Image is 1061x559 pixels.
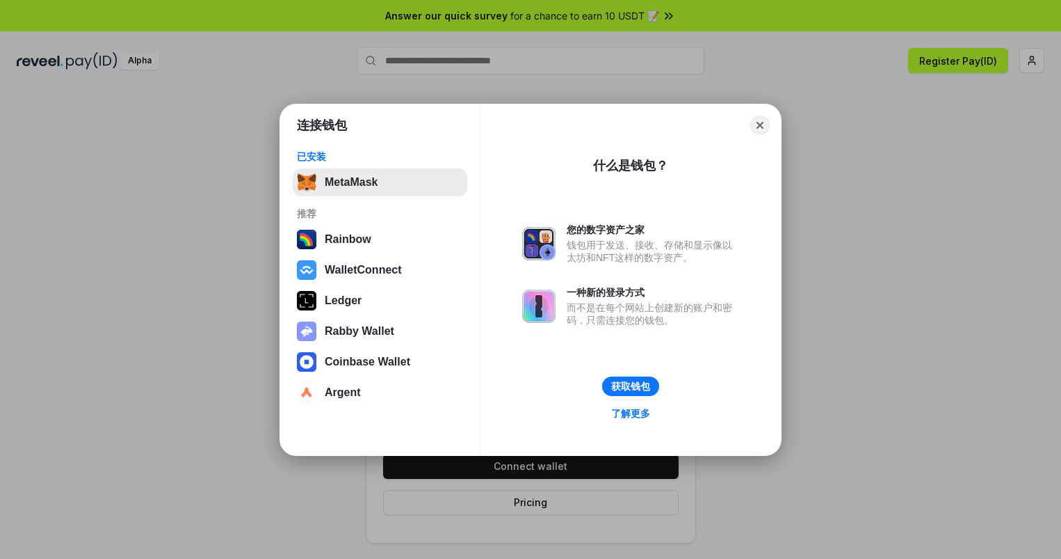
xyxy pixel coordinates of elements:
button: Argent [293,379,467,407]
div: Coinbase Wallet [325,356,410,368]
button: Coinbase Wallet [293,348,467,376]
div: MetaMask [325,176,378,189]
div: 您的数字资产之家 [567,223,739,236]
img: svg+xml,%3Csvg%20xmlns%3D%22http%3A%2F%2Fwww.w3.org%2F2000%2Fsvg%22%20fill%3D%22none%22%20viewBox... [522,227,556,260]
div: 推荐 [297,207,463,220]
img: svg+xml,%3Csvg%20xmlns%3D%22http%3A%2F%2Fwww.w3.org%2F2000%2Fsvg%22%20fill%3D%22none%22%20viewBox... [522,290,556,323]
img: svg+xml,%3Csvg%20xmlns%3D%22http%3A%2F%2Fwww.w3.org%2F2000%2Fsvg%22%20fill%3D%22none%22%20viewBox... [297,322,316,341]
img: svg+xml,%3Csvg%20fill%3D%22none%22%20height%3D%2233%22%20viewBox%3D%220%200%2035%2033%22%20width%... [297,173,316,192]
button: Close [750,116,770,135]
div: 获取钱包 [611,380,650,393]
div: Rainbow [325,233,371,246]
div: WalletConnect [325,264,402,276]
a: 了解更多 [603,404,658,423]
img: svg+xml,%3Csvg%20width%3D%2228%22%20height%3D%2228%22%20viewBox%3D%220%200%2028%2028%22%20fill%3D... [297,383,316,402]
div: Argent [325,386,361,399]
button: Rabby Wallet [293,317,467,345]
div: 了解更多 [611,407,650,420]
button: Rainbow [293,226,467,253]
img: svg+xml,%3Csvg%20width%3D%2228%22%20height%3D%2228%22%20viewBox%3D%220%200%2028%2028%22%20fill%3D... [297,260,316,280]
button: MetaMask [293,168,467,196]
img: svg+xml,%3Csvg%20width%3D%2228%22%20height%3D%2228%22%20viewBox%3D%220%200%2028%2028%22%20fill%3D... [297,352,316,372]
div: 什么是钱包？ [593,157,668,174]
div: Rabby Wallet [325,325,394,338]
div: 已安装 [297,150,463,163]
div: 而不是在每个网站上创建新的账户和密码，只需连接您的钱包。 [567,301,739,326]
img: svg+xml,%3Csvg%20xmlns%3D%22http%3A%2F%2Fwww.w3.org%2F2000%2Fsvg%22%20width%3D%2228%22%20height%3... [297,291,316,310]
h1: 连接钱包 [297,117,347,134]
button: WalletConnect [293,256,467,284]
button: 获取钱包 [602,377,659,396]
button: Ledger [293,287,467,315]
img: svg+xml,%3Csvg%20width%3D%22120%22%20height%3D%22120%22%20viewBox%3D%220%200%20120%20120%22%20fil... [297,230,316,249]
div: Ledger [325,294,362,307]
div: 一种新的登录方式 [567,286,739,299]
div: 钱包用于发送、接收、存储和显示像以太坊和NFT这样的数字资产。 [567,239,739,264]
